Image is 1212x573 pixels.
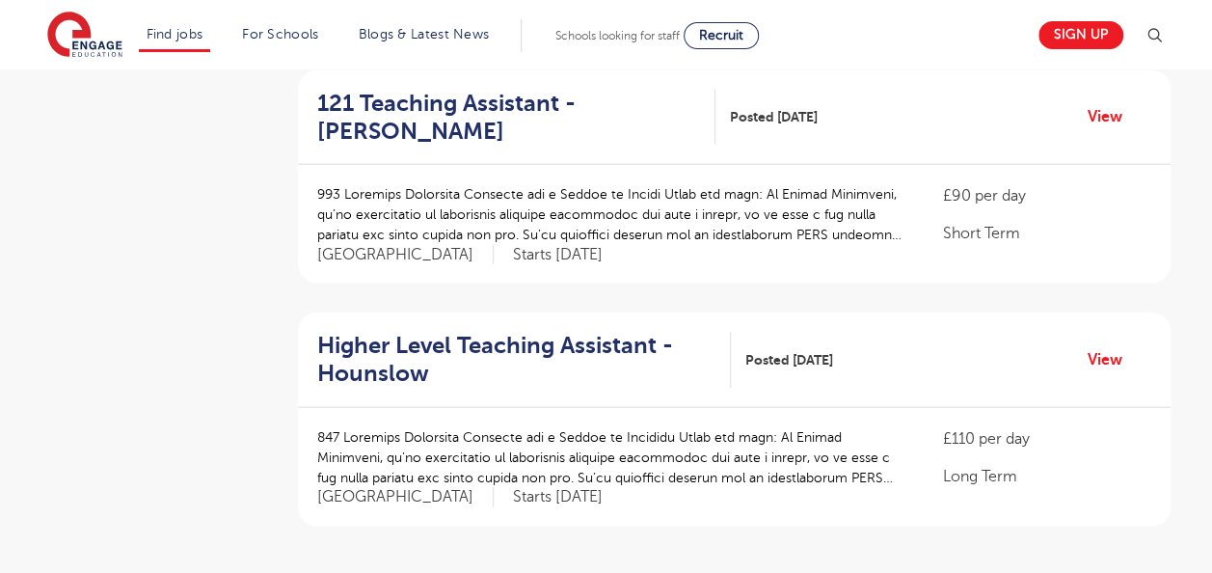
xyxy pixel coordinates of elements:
[317,332,731,388] a: Higher Level Teaching Assistant - Hounslow
[555,29,680,42] span: Schools looking for staff
[317,332,715,388] h2: Higher Level Teaching Assistant - Hounslow
[317,245,494,265] span: [GEOGRAPHIC_DATA]
[942,427,1150,450] p: £110 per day
[317,427,904,488] p: 847 Loremips Dolorsita Consecte adi e Seddoe te Incididu Utlab etd magn: Al Enimad Minimveni, qu’...
[1088,347,1137,372] a: View
[730,107,818,127] span: Posted [DATE]
[47,12,122,60] img: Engage Education
[942,222,1150,245] p: Short Term
[745,350,833,370] span: Posted [DATE]
[147,27,203,41] a: Find jobs
[942,184,1150,207] p: £90 per day
[513,487,603,507] p: Starts [DATE]
[317,487,494,507] span: [GEOGRAPHIC_DATA]
[317,184,904,245] p: 993 Loremips Dolorsita Consecte adi e Seddoe te Incidi Utlab etd magn: Al Enimad Minimveni, qu’no...
[942,465,1150,488] p: Long Term
[684,22,759,49] a: Recruit
[359,27,490,41] a: Blogs & Latest News
[317,90,715,146] a: 121 Teaching Assistant - [PERSON_NAME]
[1088,104,1137,129] a: View
[242,27,318,41] a: For Schools
[513,245,603,265] p: Starts [DATE]
[699,28,743,42] span: Recruit
[317,90,700,146] h2: 121 Teaching Assistant - [PERSON_NAME]
[1038,21,1123,49] a: Sign up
